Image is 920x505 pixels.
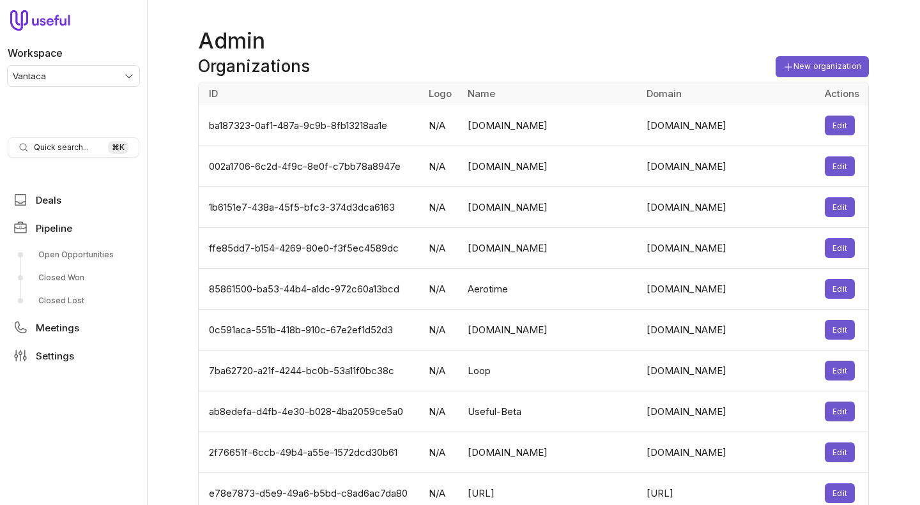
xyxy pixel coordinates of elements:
[639,228,817,269] td: [DOMAIN_NAME]
[199,228,421,269] td: ffe85dd7-b154-4269-80e0-f3f5ec4589dc
[8,344,139,367] a: Settings
[421,146,460,187] td: N/A
[825,402,855,421] button: Edit
[639,391,817,432] td: [DOMAIN_NAME]
[421,350,460,391] td: N/A
[460,432,638,473] td: [DOMAIN_NAME]
[36,351,74,361] span: Settings
[421,391,460,432] td: N/A
[825,156,855,176] button: Edit
[460,146,638,187] td: [DOMAIN_NAME]
[199,350,421,391] td: 7ba62720-a21f-4244-bc0b-53a11f0bc38c
[421,310,460,350] td: N/A
[199,310,421,350] td: 0c591aca-551b-418b-910c-67e2ef1d52d3
[198,56,310,77] h2: Organizations
[825,361,855,381] button: Edit
[421,82,460,105] th: Logo
[639,187,817,228] td: [DOMAIN_NAME]
[825,483,855,503] button: Edit
[460,105,638,146] td: [DOMAIN_NAME]
[198,26,869,56] h1: Admin
[825,238,855,258] button: Edit
[460,187,638,228] td: [DOMAIN_NAME]
[639,432,817,473] td: [DOMAIN_NAME]
[8,290,139,311] a: Closed Lost
[34,142,89,153] span: Quick search...
[8,188,139,211] a: Deals
[421,187,460,228] td: N/A
[639,82,817,105] th: Domain
[460,269,638,310] td: Aerotime
[199,146,421,187] td: 002a1706-6c2d-4f9c-8e0f-c7bb78a8947e
[421,105,460,146] td: N/A
[460,228,638,269] td: [DOMAIN_NAME]
[199,391,421,432] td: ab8edefa-d4fb-4e30-b028-4ba2059ce5a0
[825,197,855,217] button: Edit
[199,105,421,146] td: ba187323-0af1-487a-9c9b-8fb13218aa1e
[639,269,817,310] td: [DOMAIN_NAME]
[36,223,72,233] span: Pipeline
[825,279,855,299] button: Edit
[108,141,128,154] kbd: ⌘ K
[8,245,139,311] div: Pipeline submenu
[639,310,817,350] td: [DOMAIN_NAME]
[36,195,61,205] span: Deals
[825,442,855,462] button: Edit
[639,105,817,146] td: [DOMAIN_NAME]
[8,45,63,61] label: Workspace
[460,391,638,432] td: Useful-Beta
[421,228,460,269] td: N/A
[421,432,460,473] td: N/A
[639,146,817,187] td: [DOMAIN_NAME]
[460,350,638,391] td: Loop
[199,187,421,228] td: 1b6151e7-438a-45f5-bfc3-374d3dca6163
[8,316,139,339] a: Meetings
[639,350,817,391] td: [DOMAIN_NAME]
[8,268,139,288] a: Closed Won
[817,82,868,105] th: Actions
[421,269,460,310] td: N/A
[8,245,139,265] a: Open Opportunities
[8,216,139,239] a: Pipeline
[199,432,421,473] td: 2f76651f-6ccb-49b4-a55e-1572dcd30b61
[825,320,855,340] button: Edit
[460,82,638,105] th: Name
[199,82,421,105] th: ID
[776,56,869,77] button: New organization
[36,323,79,333] span: Meetings
[460,310,638,350] td: [DOMAIN_NAME]
[825,116,855,135] button: Edit
[199,269,421,310] td: 85861500-ba53-44b4-a1dc-972c60a13bcd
